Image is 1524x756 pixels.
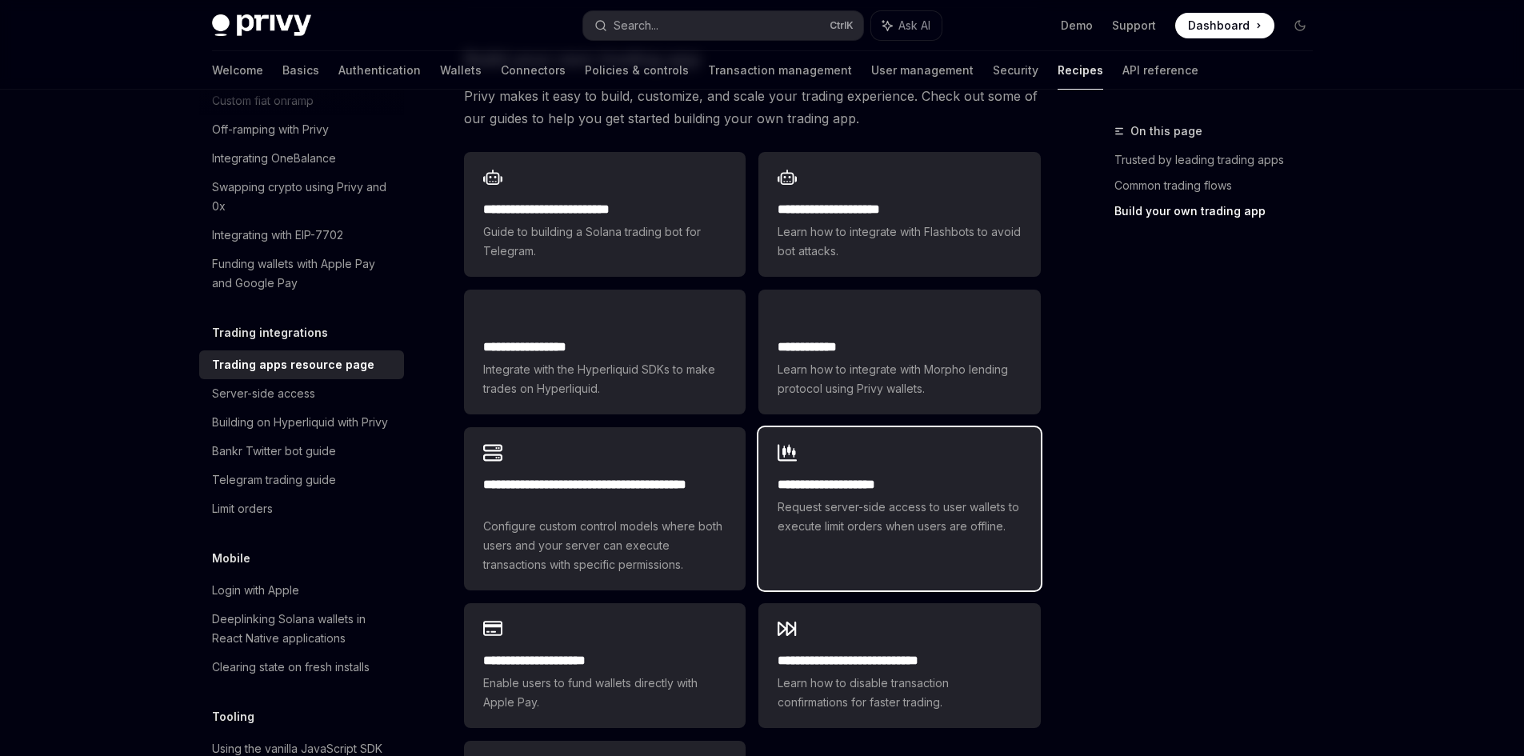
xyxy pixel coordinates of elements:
[212,470,336,490] div: Telegram trading guide
[199,605,404,653] a: Deeplinking Solana wallets in React Native applications
[898,18,930,34] span: Ask AI
[1061,18,1093,34] a: Demo
[830,19,854,32] span: Ctrl K
[1114,198,1326,224] a: Build your own trading app
[778,674,1021,712] span: Learn how to disable transaction confirmations for faster trading.
[212,355,374,374] div: Trading apps resource page
[501,51,566,90] a: Connectors
[199,350,404,379] a: Trading apps resource page
[778,360,1021,398] span: Learn how to integrate with Morpho lending protocol using Privy wallets.
[483,360,726,398] span: Integrate with the Hyperliquid SDKs to make trades on Hyperliquid.
[483,222,726,261] span: Guide to building a Solana trading bot for Telegram.
[199,653,404,682] a: Clearing state on fresh installs
[199,379,404,408] a: Server-side access
[212,610,394,648] div: Deeplinking Solana wallets in React Native applications
[199,466,404,494] a: Telegram trading guide
[199,437,404,466] a: Bankr Twitter bot guide
[1114,147,1326,173] a: Trusted by leading trading apps
[1130,122,1202,141] span: On this page
[212,499,273,518] div: Limit orders
[212,707,254,726] h5: Tooling
[212,120,329,139] div: Off-ramping with Privy
[199,576,404,605] a: Login with Apple
[212,384,315,403] div: Server-side access
[708,51,852,90] a: Transaction management
[199,408,404,437] a: Building on Hyperliquid with Privy
[338,51,421,90] a: Authentication
[483,517,726,574] span: Configure custom control models where both users and your server can execute transactions with sp...
[1188,18,1250,34] span: Dashboard
[1122,51,1198,90] a: API reference
[1287,13,1313,38] button: Toggle dark mode
[199,494,404,523] a: Limit orders
[199,144,404,173] a: Integrating OneBalance
[212,413,388,432] div: Building on Hyperliquid with Privy
[212,323,328,342] h5: Trading integrations
[212,51,263,90] a: Welcome
[993,51,1038,90] a: Security
[212,254,394,293] div: Funding wallets with Apple Pay and Google Pay
[1058,51,1103,90] a: Recipes
[778,498,1021,536] span: Request server-side access to user wallets to execute limit orders when users are offline.
[758,427,1040,590] a: **** **** **** *****Request server-side access to user wallets to execute limit orders when users...
[778,222,1021,261] span: Learn how to integrate with Flashbots to avoid bot attacks.
[1175,13,1274,38] a: Dashboard
[212,226,343,245] div: Integrating with EIP-7702
[199,115,404,144] a: Off-ramping with Privy
[614,16,658,35] div: Search...
[871,11,942,40] button: Ask AI
[212,14,311,37] img: dark logo
[758,290,1040,414] a: **** **** **Learn how to integrate with Morpho lending protocol using Privy wallets.
[212,658,370,677] div: Clearing state on fresh installs
[583,11,863,40] button: Search...CtrlK
[440,51,482,90] a: Wallets
[585,51,689,90] a: Policies & controls
[199,173,404,221] a: Swapping crypto using Privy and 0x
[282,51,319,90] a: Basics
[464,85,1041,130] span: Privy makes it easy to build, customize, and scale your trading experience. Check out some of our...
[212,178,394,216] div: Swapping crypto using Privy and 0x
[1112,18,1156,34] a: Support
[212,149,336,168] div: Integrating OneBalance
[483,674,726,712] span: Enable users to fund wallets directly with Apple Pay.
[1114,173,1326,198] a: Common trading flows
[464,290,746,414] a: **** **** **** **Integrate with the Hyperliquid SDKs to make trades on Hyperliquid.
[212,549,250,568] h5: Mobile
[199,250,404,298] a: Funding wallets with Apple Pay and Google Pay
[871,51,974,90] a: User management
[199,221,404,250] a: Integrating with EIP-7702
[212,442,336,461] div: Bankr Twitter bot guide
[212,581,299,600] div: Login with Apple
